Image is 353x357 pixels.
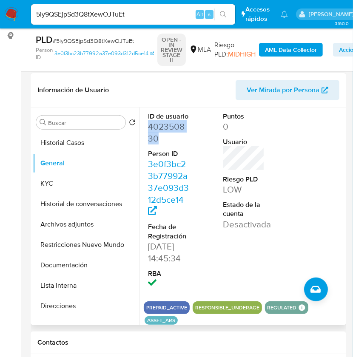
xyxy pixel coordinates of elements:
[148,149,190,159] dt: Person ID
[223,121,265,133] dd: 0
[33,275,139,296] button: Lista Interna
[223,218,265,230] dd: Desactivada
[236,80,339,100] button: Ver Mirada por Persona
[259,43,323,57] button: AML Data Collector
[148,112,190,121] dt: ID de usuario
[148,269,190,278] dt: RBA
[148,222,190,241] dt: Fecha de Registración
[31,9,235,20] input: Buscar usuario o caso...
[214,40,256,59] span: Riesgo PLD:
[223,112,265,121] dt: Puntos
[37,86,109,94] h1: Información de Usuario
[223,175,265,184] dt: Riesgo PLD
[37,338,339,347] h1: Contactos
[33,153,139,173] button: General
[208,10,211,18] span: s
[33,194,139,214] button: Historial de conversaciones
[40,119,46,126] button: Buscar
[157,34,186,66] p: OPEN - IN REVIEW STAGE II
[33,255,139,275] button: Documentación
[36,33,53,46] b: PLD
[223,200,265,218] dt: Estado de la cuenta
[148,241,190,264] dd: [DATE] 14:45:34
[33,235,139,255] button: Restricciones Nuevo Mundo
[48,119,122,127] input: Buscar
[265,43,317,57] b: AML Data Collector
[214,8,232,20] button: search-icon
[148,121,190,144] dd: 402350830
[36,46,53,61] b: Person ID
[33,133,139,153] button: Historial Casos
[228,49,256,59] span: MIDHIGH
[189,45,211,54] div: MLA
[245,5,273,23] span: Accesos rápidos
[281,11,288,18] a: Notificaciones
[247,80,319,100] span: Ver Mirada por Persona
[223,184,265,195] dd: LOW
[129,119,136,128] button: Volver al orden por defecto
[54,46,154,61] a: 3e0f3bc23b77992a37e093d312d5ce14
[196,10,203,18] span: Alt
[223,137,265,147] dt: Usuario
[53,37,134,45] span: # 5iy9QSEjpSd3Q8tXewOJTuEt
[335,20,349,27] span: 3.160.0
[148,158,189,218] a: 3e0f3bc23b77992a37e093d312d5ce14
[33,214,139,235] button: Archivos adjuntos
[33,173,139,194] button: KYC
[33,316,139,337] button: CVU
[33,296,139,316] button: Direcciones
